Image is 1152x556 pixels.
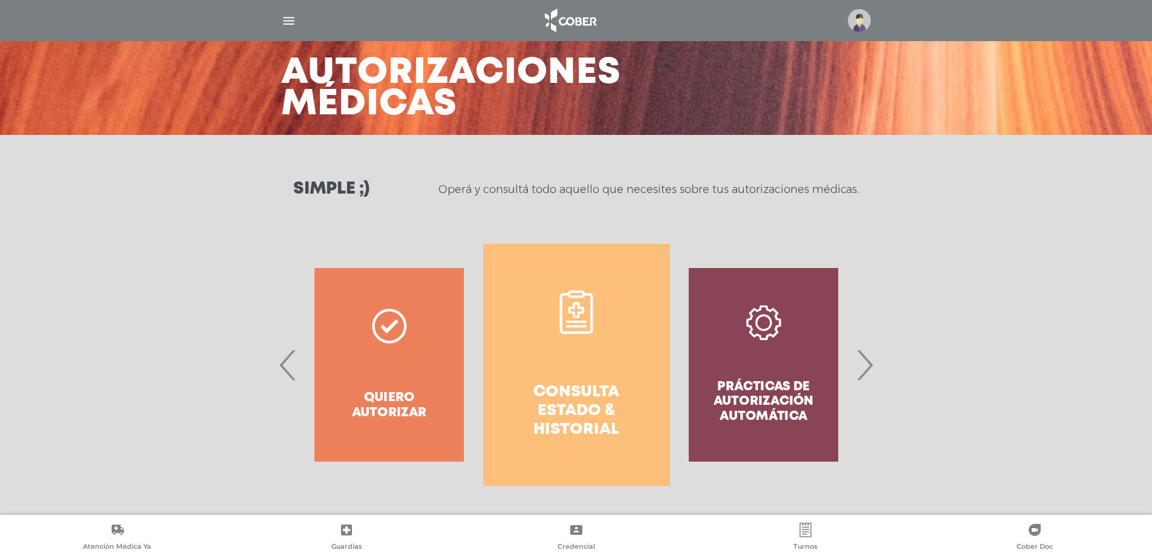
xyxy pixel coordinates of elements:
[558,542,595,553] span: Credencial
[281,57,621,120] h3: Autorizaciones médicas
[281,13,296,28] img: Cober_menu-lines-white.svg
[920,523,1150,554] a: Cober Doc
[483,244,670,486] a: Consulta estado & historial
[853,332,876,397] span: Next
[276,332,300,397] span: Previous
[691,523,920,554] a: Turnos
[848,9,871,32] img: profile-placeholder.svg
[83,542,151,553] span: Atención Médica Ya
[293,181,369,198] h3: Simple ;)
[331,542,362,553] span: Guardias
[1017,542,1053,553] span: Cober Doc
[538,6,602,35] img: logo_cober_home-white.png
[793,542,818,553] span: Turnos
[2,523,232,554] a: Atención Médica Ya
[461,523,691,554] a: Credencial
[505,383,648,440] h4: Consulta estado & historial
[232,523,461,554] a: Guardias
[438,182,859,197] p: Operá y consultá todo aquello que necesites sobre tus autorizaciones médicas.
